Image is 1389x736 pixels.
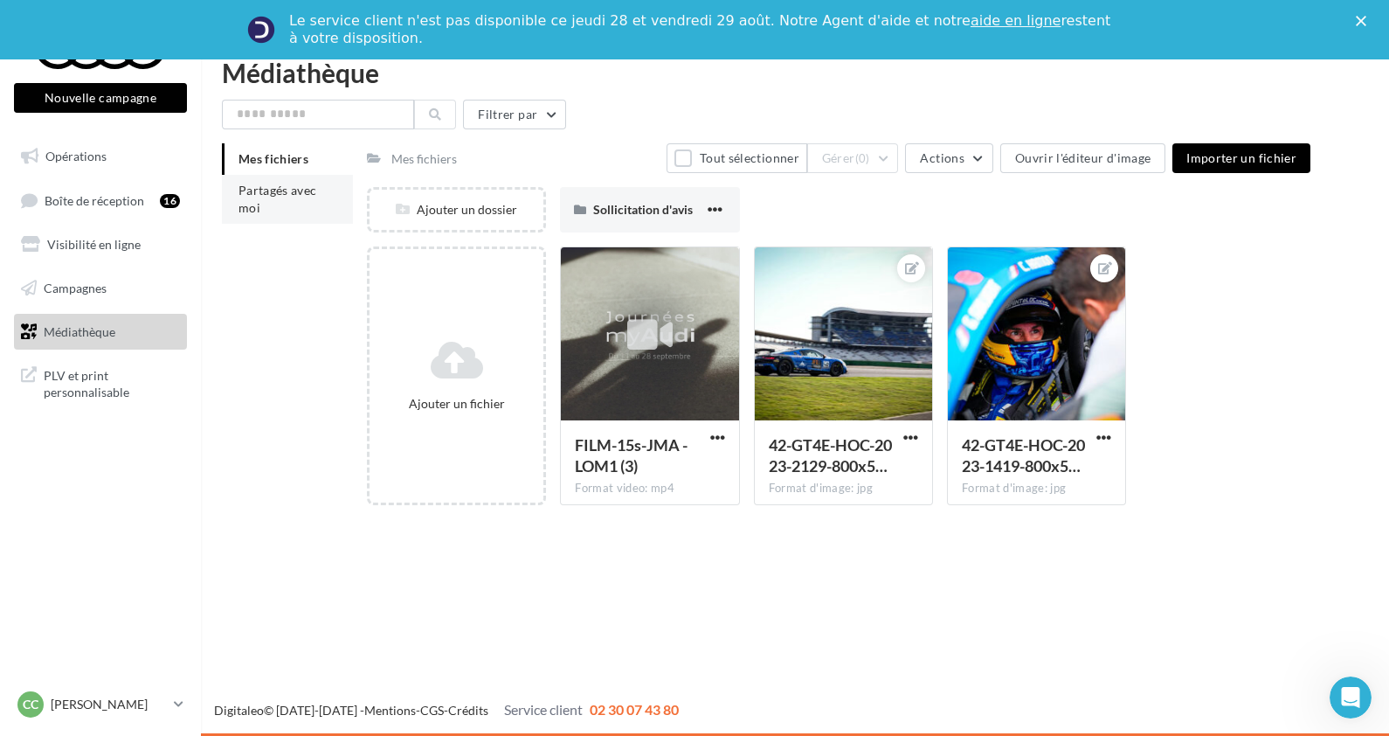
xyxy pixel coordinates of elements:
a: aide en ligne [971,12,1061,29]
span: Actions [920,150,964,165]
img: Profile image for Service-Client [247,16,275,44]
iframe: Intercom live chat [1330,677,1372,719]
a: Opérations [10,138,190,175]
a: Campagnes [10,270,190,307]
p: [PERSON_NAME] [51,696,167,713]
a: Visibilité en ligne [10,226,190,263]
a: Crédits [448,703,488,718]
a: Médiathèque [10,314,190,351]
button: Importer un fichier [1172,143,1310,173]
span: Opérations [45,149,107,163]
span: 42-GT4E-HOC-2023-2129-800x534 [769,435,892,476]
button: Tout sélectionner [667,143,806,173]
div: Ajouter un fichier [377,395,536,413]
a: Digitaleo [214,703,264,718]
div: Le service client n'est pas disponible ce jeudi 28 et vendredi 29 août. Notre Agent d'aide et not... [289,12,1114,47]
a: Cc [PERSON_NAME] [14,688,187,721]
span: Boîte de réception [45,192,144,207]
span: Partagés avec moi [238,183,317,215]
div: Mes fichiers [391,150,457,168]
span: FILM-15s-JMA - LOM1 (3) [575,435,688,476]
div: Format video: mp4 [575,481,724,496]
a: Boîte de réception16 [10,182,190,219]
span: Mes fichiers [238,151,308,166]
span: 02 30 07 43 80 [590,701,679,718]
div: Format d'image: jpg [769,481,918,496]
button: Nouvelle campagne [14,83,187,113]
div: 16 [160,194,180,208]
span: 42-GT4E-HOC-2023-1419-800x533 [962,435,1085,476]
button: Ouvrir l'éditeur d'image [1000,143,1165,173]
span: Importer un fichier [1186,150,1296,165]
a: CGS [420,703,444,718]
span: Cc [23,696,38,713]
button: Gérer(0) [807,143,899,173]
span: PLV et print personnalisable [44,364,180,401]
div: Ajouter un dossier [370,201,543,219]
span: Campagnes [44,281,107,295]
div: Médiathèque [222,59,1368,86]
span: (0) [855,151,870,165]
button: Filtrer par [463,100,566,129]
div: Format d'image: jpg [962,481,1111,496]
span: Médiathèque [44,323,115,338]
span: Service client [504,701,583,718]
a: Mentions [364,703,416,718]
div: Fermer [1356,16,1373,26]
span: Sollicitation d'avis [593,202,693,217]
a: PLV et print personnalisable [10,357,190,408]
span: © [DATE]-[DATE] - - - [214,703,679,718]
button: Actions [905,143,992,173]
span: Visibilité en ligne [47,237,141,252]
